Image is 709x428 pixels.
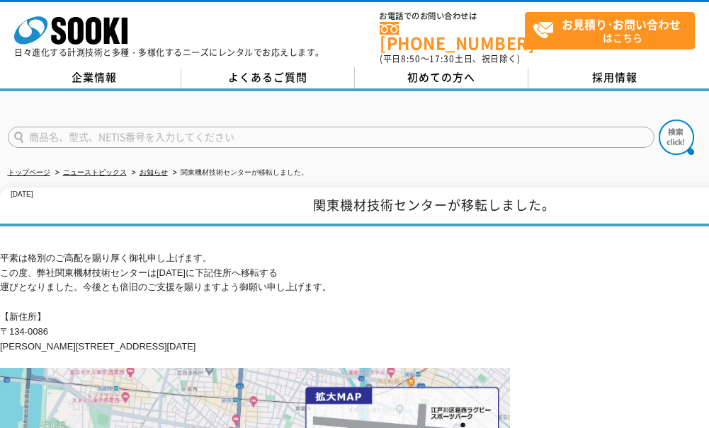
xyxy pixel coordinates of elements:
[63,168,127,176] a: ニューストピックス
[181,67,355,88] a: よくあるご質問
[528,67,702,88] a: 採用情報
[533,13,694,48] span: はこちら
[380,22,525,51] a: [PHONE_NUMBER]
[11,187,33,202] p: [DATE]
[8,168,50,176] a: トップページ
[170,166,308,180] li: 関東機材技術センターが移転しました。
[8,127,654,148] input: 商品名、型式、NETIS番号を入力してください
[429,52,455,65] span: 17:30
[401,52,421,65] span: 8:50
[525,12,695,50] a: お見積り･お問い合わせはこちら
[380,12,525,21] span: お電話でのお問い合わせは
[562,16,681,33] strong: お見積り･お問い合わせ
[659,120,694,155] img: btn_search.png
[380,52,520,65] span: (平日 ～ 土日、祝日除く)
[355,67,528,88] a: 初めての方へ
[14,48,324,57] p: 日々進化する計測技術と多種・多様化するニーズにレンタルでお応えします。
[8,67,181,88] a: 企業情報
[140,168,168,176] a: お知らせ
[407,69,475,85] span: 初めての方へ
